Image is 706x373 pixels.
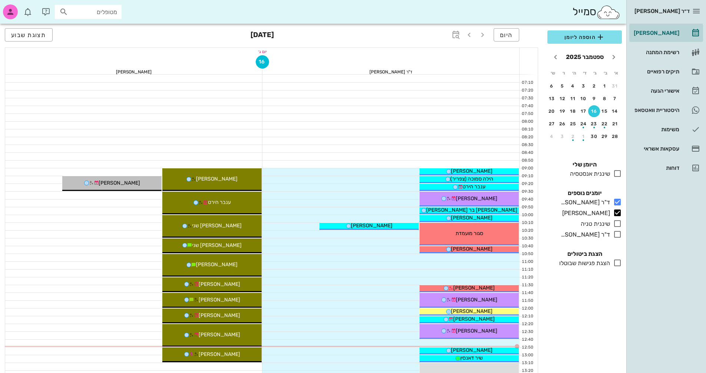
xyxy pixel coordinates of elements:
a: דוחות [629,159,703,177]
button: תצוגת שבוע [5,28,53,42]
div: ד"ר [PERSON_NAME] [558,230,610,239]
div: 09:50 [520,204,535,211]
div: 1 [599,83,611,89]
a: תיקים רפואיים [629,63,703,80]
div: עסקאות אשראי [632,146,679,152]
div: 08:50 [520,158,535,164]
span: הוספה ליומן [553,33,616,42]
button: 19 [557,105,569,117]
div: 08:20 [520,134,535,141]
div: 4 [567,83,579,89]
div: 07:40 [520,103,535,109]
button: 12 [557,93,569,105]
button: היום [494,28,519,42]
div: 08:10 [520,126,535,133]
span: ד״ר [PERSON_NAME] [634,8,690,14]
button: 23 [588,118,600,130]
button: 8 [599,93,611,105]
div: 11 [567,96,579,101]
div: 18 [567,109,579,114]
div: 11:40 [520,290,535,296]
div: 10 [578,96,590,101]
div: סמייל [573,4,620,20]
button: 17 [578,105,590,117]
span: [PERSON_NAME] שני [192,222,242,229]
th: ה׳ [569,67,579,79]
div: 07:30 [520,95,535,102]
button: 30 [588,131,600,142]
span: [PERSON_NAME] [199,281,240,287]
div: 30 [588,134,600,139]
div: דוחות [632,165,679,171]
div: 28 [609,134,621,139]
div: 12:10 [520,313,535,320]
div: 07:20 [520,88,535,94]
div: 09:30 [520,189,535,195]
h4: הצגת ביטולים [547,250,622,258]
div: 7 [609,96,621,101]
div: 08:30 [520,142,535,148]
button: 4 [546,131,558,142]
button: 16 [256,55,269,69]
span: [PERSON_NAME] [196,261,238,268]
button: 20 [546,105,558,117]
div: 17 [578,109,590,114]
button: 13 [546,93,558,105]
div: 31 [609,83,621,89]
button: 16 [588,105,600,117]
span: [PERSON_NAME] [99,180,140,186]
th: ד׳ [580,67,589,79]
span: שיר דאנסין [460,355,483,361]
img: SmileCloud logo [596,5,620,20]
div: 23 [588,121,600,126]
span: 16 [256,59,269,65]
a: אישורי הגעה [629,82,703,100]
div: [PERSON_NAME] [559,209,610,218]
div: 11:30 [520,282,535,288]
div: 09:00 [520,165,535,172]
span: היום [500,32,513,39]
button: 11 [567,93,579,105]
button: 7 [609,93,621,105]
div: תיקים רפואיים [632,69,679,75]
div: 10:40 [520,243,535,250]
div: 8 [599,96,611,101]
div: 29 [599,134,611,139]
span: תצוגת שבוע [11,32,46,39]
button: 25 [567,118,579,130]
th: ג׳ [590,67,600,79]
button: 2 [588,80,600,92]
div: 25 [567,121,579,126]
a: [PERSON_NAME] [629,24,703,42]
a: משימות [629,121,703,138]
div: 09:10 [520,173,535,179]
button: 1 [599,80,611,92]
h3: [DATE] [251,28,274,43]
h4: יומנים נוספים [547,189,622,198]
th: ו׳ [558,67,568,79]
div: 10:00 [520,212,535,218]
button: 21 [609,118,621,130]
span: [PERSON_NAME] שני [192,242,242,248]
div: 13 [546,96,558,101]
div: משימות [632,126,679,132]
div: 13:00 [520,352,535,359]
div: [PERSON_NAME] [5,70,262,74]
button: 6 [546,80,558,92]
div: 24 [578,121,590,126]
span: [PERSON_NAME] [451,308,493,314]
div: 11:50 [520,298,535,304]
div: 16 [588,109,600,114]
div: רשימת המתנה [632,49,679,55]
span: [PERSON_NAME] [453,316,495,322]
div: 1 [578,134,590,139]
span: [PERSON_NAME] [451,215,493,221]
div: אישורי הגעה [632,88,679,94]
button: 4 [567,80,579,92]
div: 22 [599,121,611,126]
div: 12:40 [520,337,535,343]
button: הוספה ליומן [547,30,622,44]
div: 5 [557,83,569,89]
div: 12:20 [520,321,535,327]
div: 07:10 [520,80,535,86]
